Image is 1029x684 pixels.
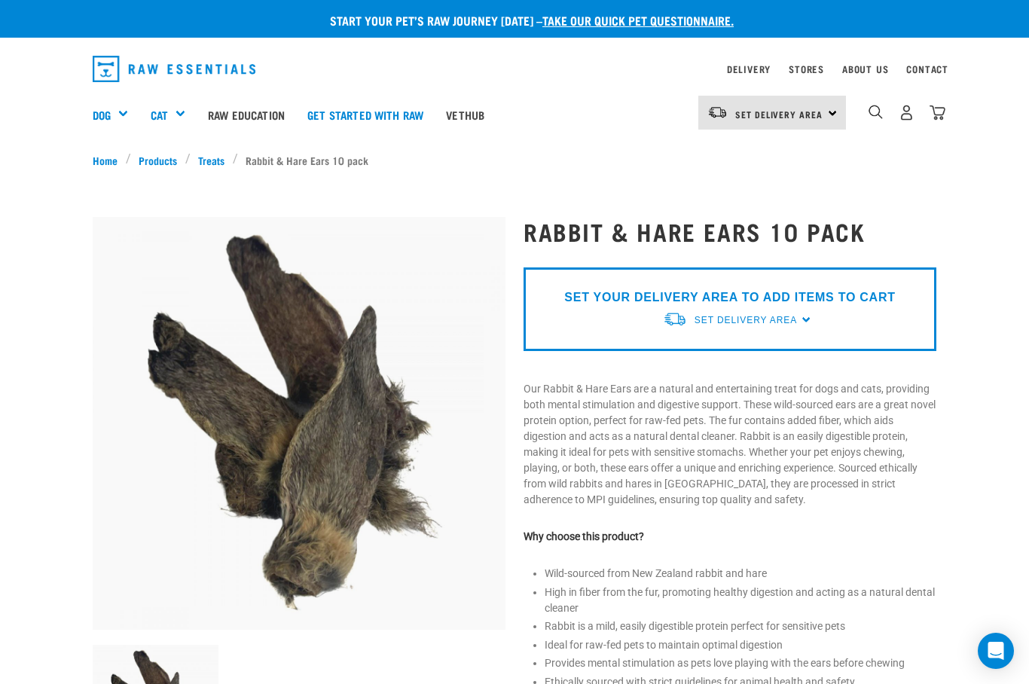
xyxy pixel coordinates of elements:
a: Vethub [435,84,496,145]
li: Provides mental stimulation as pets love playing with the ears before chewing [545,655,936,671]
h1: Rabbit & Hare Ears 10 pack [524,218,936,245]
a: Dog [93,106,111,124]
img: home-icon@2x.png [930,105,945,121]
li: High in fiber from the fur, promoting healthy digestion and acting as a natural dental cleaner [545,585,936,616]
li: Wild-sourced from New Zealand rabbit and hare [545,566,936,582]
div: Open Intercom Messenger [978,633,1014,669]
span: Set Delivery Area [735,111,823,117]
img: user.png [899,105,914,121]
a: Delivery [727,66,771,72]
img: Hare and Rabbit Ears [93,217,505,630]
span: Set Delivery Area [695,315,797,325]
a: Get started with Raw [296,84,435,145]
a: Raw Education [197,84,296,145]
li: Ideal for raw-fed pets to maintain optimal digestion [545,637,936,653]
p: SET YOUR DELIVERY AREA TO ADD ITEMS TO CART [564,289,895,307]
a: Products [131,152,185,168]
nav: breadcrumbs [93,152,936,168]
p: Our Rabbit & Hare Ears are a natural and entertaining treat for dogs and cats, providing both men... [524,381,936,508]
strong: Why choose this product? [524,530,644,542]
a: Contact [906,66,948,72]
a: Stores [789,66,824,72]
nav: dropdown navigation [81,50,948,88]
img: Raw Essentials Logo [93,56,255,82]
a: Treats [191,152,233,168]
a: take our quick pet questionnaire. [542,17,734,23]
li: Rabbit is a mild, easily digestible protein perfect for sensitive pets [545,618,936,634]
img: van-moving.png [707,105,728,119]
img: home-icon-1@2x.png [869,105,883,119]
a: Cat [151,106,168,124]
a: About Us [842,66,888,72]
a: Home [93,152,126,168]
img: van-moving.png [663,311,687,327]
